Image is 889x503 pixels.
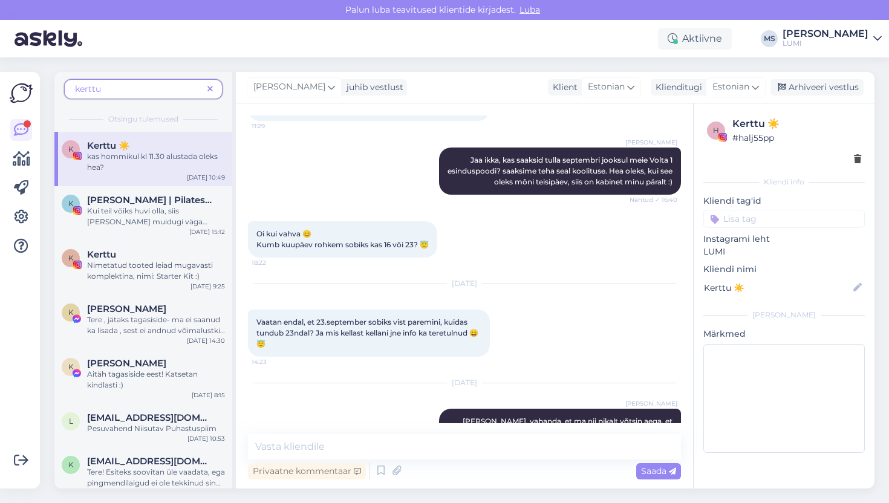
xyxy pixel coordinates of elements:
[192,391,225,400] div: [DATE] 8:15
[651,81,702,94] div: Klienditugi
[252,357,297,366] span: 14:23
[187,434,225,443] div: [DATE] 10:53
[248,278,681,289] div: [DATE]
[68,199,74,208] span: K
[10,82,33,105] img: Askly Logo
[108,114,178,125] span: Otsingu tulemused
[783,39,868,48] div: LUMI
[87,358,166,369] span: Kerttu Eiskop
[732,117,861,131] div: Kerttu ☀️
[256,229,429,249] span: Oi kui vahva 😊 Kumb kuupäev rohkem sobiks kas 16 või 23? 😇
[448,155,674,186] span: Jaa ikka, kas saaksid tulla septembri jooksul meie Volta 1 esinduspoodi? saaksime teha seal kooli...
[87,151,225,173] div: kas hommikul kl 11.30 alustada oleks hea?
[87,369,225,391] div: Aitäh tagasiside eest! Katsetan kindlasti :)
[703,245,865,258] p: LUMI
[87,314,225,336] div: Tere , jätaks tagasiside- ma ei saanud ka lisada , sest ei andnud võimalustki sellest. Ma sooviks...
[548,81,578,94] div: Klient
[87,303,166,314] span: Kerttu Randle
[256,317,478,348] span: Vaatan endal, et 23.september sobiks vist paremini, kuidas tundub 23ndal? Ja mis kellast kellani ...
[713,126,719,135] span: h
[712,80,749,94] span: Estonian
[783,29,882,48] a: [PERSON_NAME]LUMI
[87,140,130,151] span: Kerttu ☀️
[87,467,225,488] div: Tere! Esiteks soovitan üle vaadata, ega pingmendilaigud ei ole tekkinud sinna parfüümi või õlide ...
[252,258,297,267] span: 18:22
[703,195,865,207] p: Kliendi tag'id
[87,249,116,260] span: Kerttu
[87,260,225,282] div: Nimetatud tooted leiad mugavasti komplektina, nimi: Starter Kit :)
[248,377,681,388] div: [DATE]
[703,177,865,187] div: Kliendi info
[463,417,674,436] span: [PERSON_NAME], vabanda, et ma nii pikalt võtsin aega, et vastata. Aga teeme 23
[732,131,861,144] div: # halj55pp
[630,195,677,204] span: Nähtud ✓ 16:40
[68,308,74,317] span: K
[87,195,213,206] span: Kerttu Tänav | Pilatese ja Zumba treener
[87,206,225,227] div: Kui teil võiks huvi olla, siis [PERSON_NAME] muidugi väga tänulik! Kui aga hetkel on kõike palju ...
[342,81,403,94] div: juhib vestlust
[189,227,225,236] div: [DATE] 15:12
[68,144,74,154] span: K
[87,456,213,467] span: kerttusaagpakk02@gmail.com
[187,173,225,182] div: [DATE] 10:49
[783,29,868,39] div: [PERSON_NAME]
[75,83,101,94] span: kerttu
[625,138,677,147] span: [PERSON_NAME]
[248,463,366,479] div: Privaatne kommentaar
[68,460,74,469] span: k
[588,80,625,94] span: Estonian
[516,4,544,15] span: Luba
[187,336,225,345] div: [DATE] 14:30
[704,281,851,294] input: Lisa nimi
[87,423,225,434] div: Pesuvahend Niisutav Puhastuspiim
[703,310,865,320] div: [PERSON_NAME]
[641,466,676,476] span: Saada
[703,210,865,228] input: Lisa tag
[658,28,732,50] div: Aktiivne
[68,362,74,371] span: K
[252,122,297,131] span: 11:29
[253,80,325,94] span: [PERSON_NAME]
[190,282,225,291] div: [DATE] 9:25
[761,30,778,47] div: MS
[87,412,213,423] span: Lepikkerttu@gmail.com
[770,79,864,96] div: Arhiveeri vestlus
[703,233,865,245] p: Instagrami leht
[625,399,677,408] span: [PERSON_NAME]
[703,328,865,340] p: Märkmed
[69,417,73,426] span: L
[703,263,865,276] p: Kliendi nimi
[68,253,74,262] span: K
